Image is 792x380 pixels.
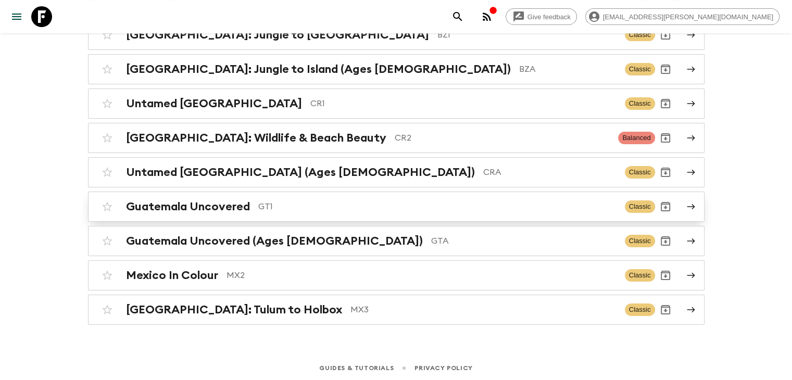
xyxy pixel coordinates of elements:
[395,132,610,144] p: CR2
[88,20,705,50] a: [GEOGRAPHIC_DATA]: Jungle to [GEOGRAPHIC_DATA]BZ1ClassicArchive
[126,166,475,179] h2: Untamed [GEOGRAPHIC_DATA] (Ages [DEMOGRAPHIC_DATA])
[126,28,429,42] h2: [GEOGRAPHIC_DATA]: Jungle to [GEOGRAPHIC_DATA]
[126,97,302,110] h2: Untamed [GEOGRAPHIC_DATA]
[519,63,617,75] p: BZA
[88,54,705,84] a: [GEOGRAPHIC_DATA]: Jungle to Island (Ages [DEMOGRAPHIC_DATA])BZAClassicArchive
[126,200,250,213] h2: Guatemala Uncovered
[88,192,705,222] a: Guatemala UncoveredGT1ClassicArchive
[655,196,676,217] button: Archive
[258,200,617,213] p: GT1
[597,13,779,21] span: [EMAIL_ADDRESS][PERSON_NAME][DOMAIN_NAME]
[522,13,576,21] span: Give feedback
[655,24,676,45] button: Archive
[310,97,617,110] p: CR1
[655,59,676,80] button: Archive
[625,303,655,316] span: Classic
[431,235,617,247] p: GTA
[6,6,27,27] button: menu
[625,29,655,41] span: Classic
[88,226,705,256] a: Guatemala Uncovered (Ages [DEMOGRAPHIC_DATA])GTAClassicArchive
[625,166,655,179] span: Classic
[655,265,676,286] button: Archive
[126,303,342,316] h2: [GEOGRAPHIC_DATA]: Tulum to Holbox
[655,128,676,148] button: Archive
[88,157,705,187] a: Untamed [GEOGRAPHIC_DATA] (Ages [DEMOGRAPHIC_DATA])CRAClassicArchive
[506,8,577,25] a: Give feedback
[655,299,676,320] button: Archive
[625,235,655,247] span: Classic
[655,93,676,114] button: Archive
[585,8,780,25] div: [EMAIL_ADDRESS][PERSON_NAME][DOMAIN_NAME]
[88,260,705,290] a: Mexico In ColourMX2ClassicArchive
[625,97,655,110] span: Classic
[655,231,676,251] button: Archive
[88,295,705,325] a: [GEOGRAPHIC_DATA]: Tulum to HolboxMX3ClassicArchive
[625,63,655,75] span: Classic
[483,166,617,179] p: CRA
[126,234,423,248] h2: Guatemala Uncovered (Ages [DEMOGRAPHIC_DATA])
[447,6,468,27] button: search adventures
[350,303,617,316] p: MX3
[126,131,386,145] h2: [GEOGRAPHIC_DATA]: Wildlife & Beach Beauty
[88,123,705,153] a: [GEOGRAPHIC_DATA]: Wildlife & Beach BeautyCR2BalancedArchive
[88,88,705,119] a: Untamed [GEOGRAPHIC_DATA]CR1ClassicArchive
[625,269,655,282] span: Classic
[414,362,472,374] a: Privacy Policy
[618,132,655,144] span: Balanced
[126,269,218,282] h2: Mexico In Colour
[655,162,676,183] button: Archive
[227,269,617,282] p: MX2
[437,29,617,41] p: BZ1
[319,362,394,374] a: Guides & Tutorials
[126,62,511,76] h2: [GEOGRAPHIC_DATA]: Jungle to Island (Ages [DEMOGRAPHIC_DATA])
[625,200,655,213] span: Classic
